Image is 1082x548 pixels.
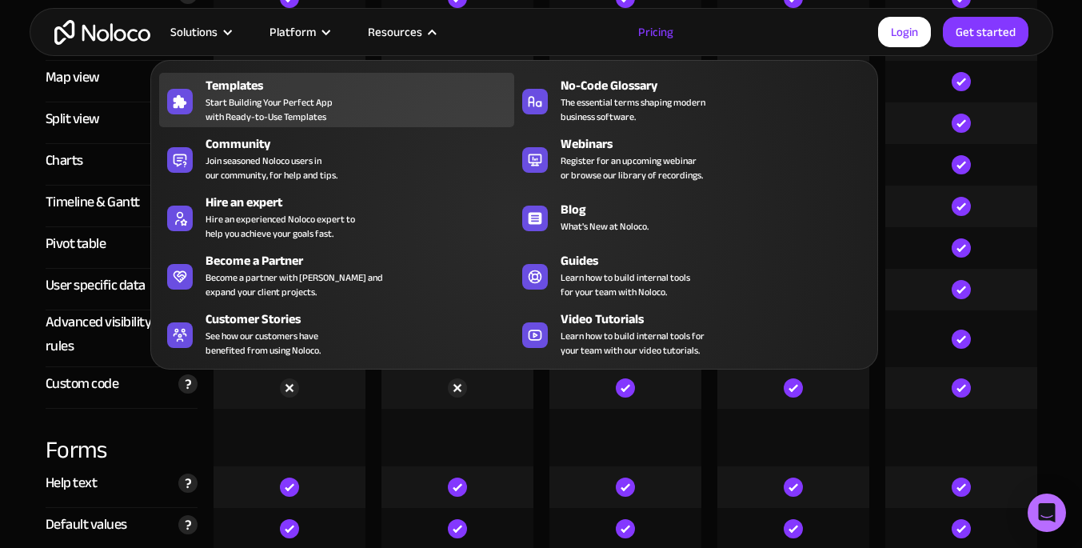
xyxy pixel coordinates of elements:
[618,22,693,42] a: Pricing
[514,248,869,302] a: GuidesLearn how to build internal toolsfor your team with Noloco.
[561,329,705,358] span: Learn how to build internal tools for your team with our video tutorials.
[368,22,422,42] div: Resources
[561,95,705,124] span: The essential terms shaping modern business software.
[943,17,1028,47] a: Get started
[206,134,521,154] div: Community
[159,73,514,127] a: TemplatesStart Building Your Perfect Appwith Ready-to-Use Templates
[46,471,98,495] div: Help text
[348,22,454,42] div: Resources
[206,76,521,95] div: Templates
[514,190,869,244] a: BlogWhat's New at Noloco.
[270,22,316,42] div: Platform
[206,193,521,212] div: Hire an expert
[206,329,321,358] span: See how our customers have benefited from using Noloco.
[206,251,521,270] div: Become a Partner
[159,131,514,186] a: CommunityJoin seasoned Noloco users inour community, for help and tips.
[561,134,876,154] div: Webinars
[206,95,333,124] span: Start Building Your Perfect App with Ready-to-Use Templates
[206,270,383,299] div: Become a partner with [PERSON_NAME] and expand your client projects.
[159,248,514,302] a: Become a PartnerBecome a partner with [PERSON_NAME] andexpand your client projects.
[150,38,878,370] nav: Resources
[561,76,876,95] div: No-Code Glossary
[46,107,100,131] div: Split view
[561,200,876,219] div: Blog
[561,219,649,234] span: What's New at Noloco.
[159,306,514,361] a: Customer StoriesSee how our customers havebenefited from using Noloco.
[561,310,876,329] div: Video Tutorials
[206,310,521,329] div: Customer Stories
[150,22,250,42] div: Solutions
[46,232,106,256] div: Pivot table
[561,251,876,270] div: Guides
[206,212,355,241] div: Hire an experienced Noloco expert to help you achieve your goals fast.
[170,22,218,42] div: Solutions
[46,310,170,358] div: Advanced visibility rules
[46,190,140,214] div: Timeline & Gantt
[561,270,690,299] span: Learn how to build internal tools for your team with Noloco.
[1028,494,1066,532] div: Open Intercom Messenger
[46,149,83,173] div: Charts
[250,22,348,42] div: Platform
[46,66,100,90] div: Map view
[46,274,146,298] div: User specific data
[514,131,869,186] a: WebinarsRegister for an upcoming webinaror browse our library of recordings.
[46,372,119,396] div: Custom code
[514,73,869,127] a: No-Code GlossaryThe essential terms shaping modernbusiness software.
[46,409,198,466] div: Forms
[878,17,931,47] a: Login
[159,190,514,244] a: Hire an expertHire an experienced Noloco expert tohelp you achieve your goals fast.
[514,306,869,361] a: Video TutorialsLearn how to build internal tools foryour team with our video tutorials.
[561,154,703,182] span: Register for an upcoming webinar or browse our library of recordings.
[54,20,150,45] a: home
[46,513,127,537] div: Default values
[206,154,337,182] span: Join seasoned Noloco users in our community, for help and tips.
